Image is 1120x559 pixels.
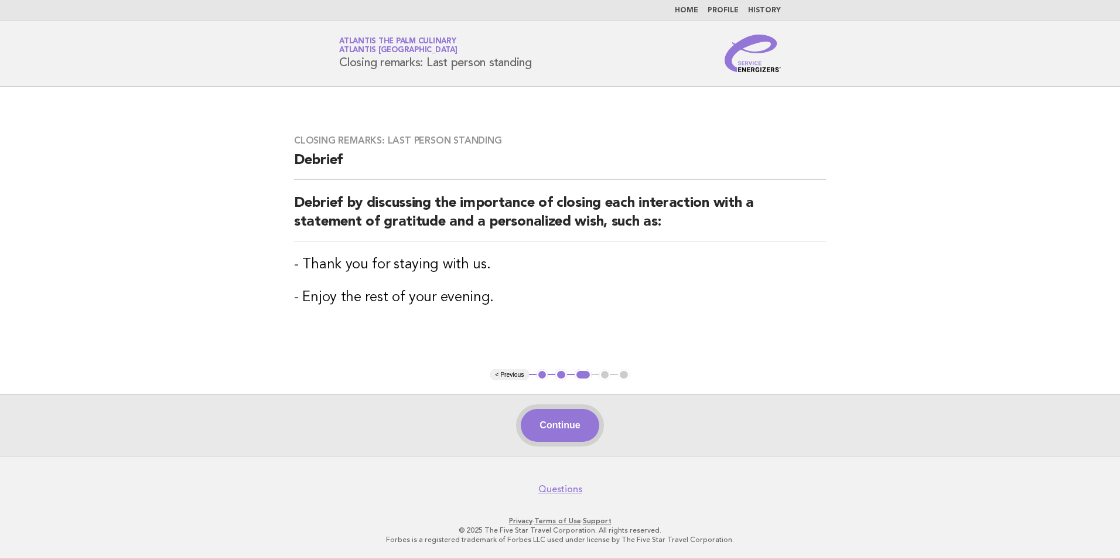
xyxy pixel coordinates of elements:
[509,517,532,525] a: Privacy
[725,35,781,72] img: Service Energizers
[748,7,781,14] a: History
[339,38,457,54] a: Atlantis The Palm CulinaryAtlantis [GEOGRAPHIC_DATA]
[339,38,532,69] h1: Closing remarks: Last person standing
[294,151,826,180] h2: Debrief
[294,194,826,241] h2: Debrief by discussing the importance of closing each interaction with a statement of gratitude an...
[202,526,918,535] p: © 2025 The Five Star Travel Corporation. All rights reserved.
[521,409,599,442] button: Continue
[555,369,567,381] button: 2
[202,516,918,526] p: · ·
[534,517,581,525] a: Terms of Use
[675,7,698,14] a: Home
[575,369,592,381] button: 3
[708,7,739,14] a: Profile
[538,483,582,495] a: Questions
[202,535,918,544] p: Forbes is a registered trademark of Forbes LLC used under license by The Five Star Travel Corpora...
[490,369,528,381] button: < Previous
[294,288,826,307] h3: - Enjoy the rest of your evening.
[294,255,826,274] h3: - Thank you for staying with us.
[537,369,548,381] button: 1
[583,517,612,525] a: Support
[294,135,826,146] h3: Closing remarks: Last person standing
[339,47,457,54] span: Atlantis [GEOGRAPHIC_DATA]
